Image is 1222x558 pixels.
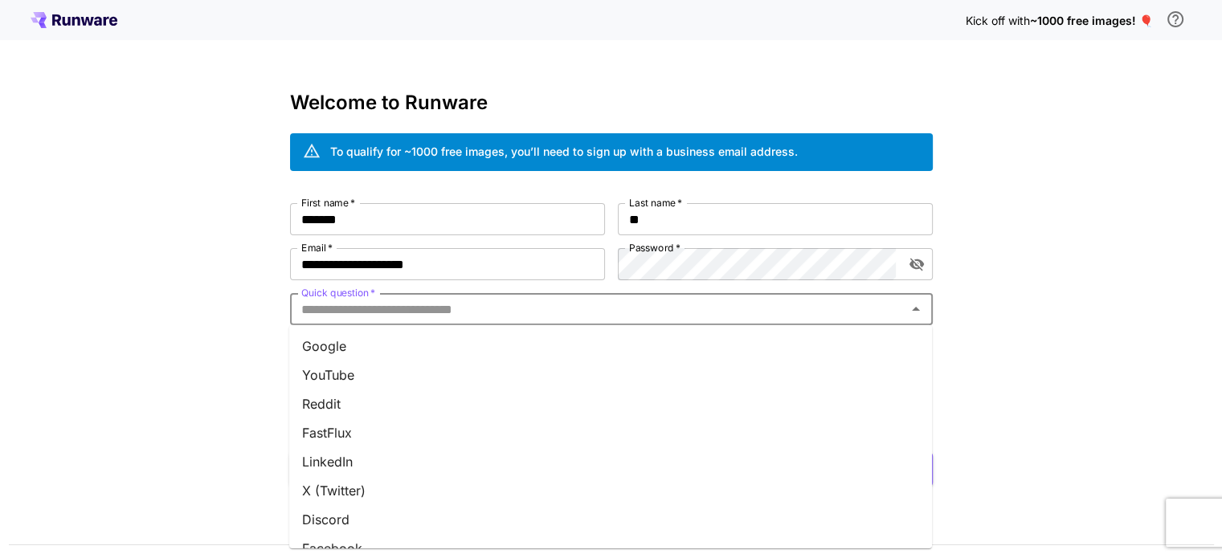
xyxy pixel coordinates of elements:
label: Quick question [301,286,375,299]
li: FastFlux [289,418,932,447]
li: X (Twitter) [289,476,932,505]
h3: Welcome to Runware [290,92,933,114]
button: Close [905,298,927,320]
li: YouTube [289,360,932,389]
li: Discord [289,505,932,534]
li: LinkedIn [289,447,932,476]
div: To qualify for ~1000 free images, you’ll need to sign up with a business email address. [330,143,798,160]
label: Email [301,241,333,255]
span: ~1000 free images! 🎈 [1030,14,1153,27]
button: In order to qualify for free credit, you need to sign up with a business email address and click ... [1159,3,1191,35]
button: toggle password visibility [902,250,931,279]
label: Password [629,241,680,255]
label: Last name [629,196,682,210]
label: First name [301,196,355,210]
li: Google [289,332,932,360]
li: Reddit [289,389,932,418]
span: Kick off with [966,14,1030,27]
